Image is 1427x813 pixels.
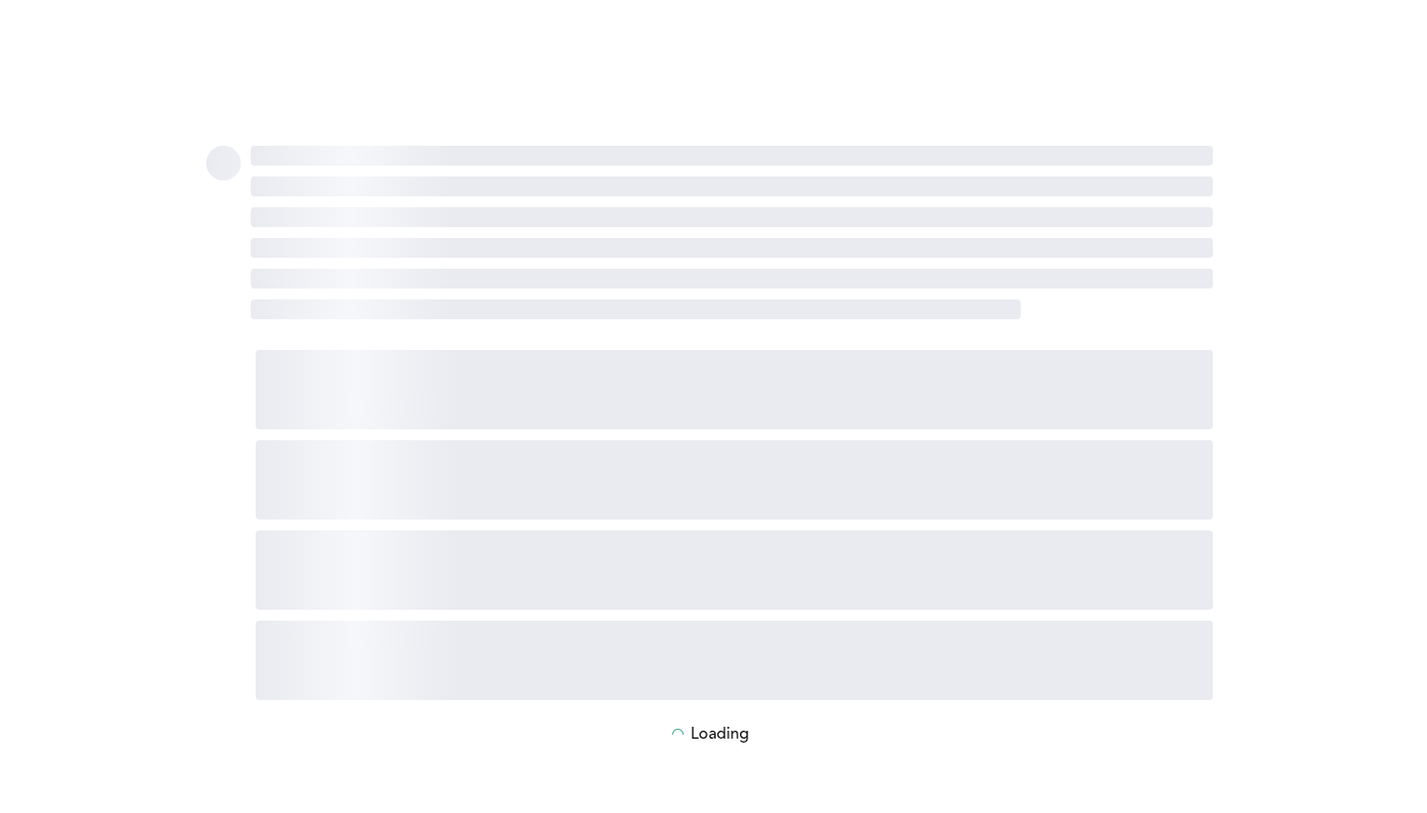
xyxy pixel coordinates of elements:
[256,530,1213,610] span: ‌
[251,176,1213,196] span: ‌
[206,146,241,180] span: ‌
[251,146,1213,166] span: ‌
[256,621,1213,700] span: ‌
[256,350,1213,429] span: ‌
[691,726,749,744] p: Loading
[251,207,1213,227] span: ‌
[251,269,1213,289] span: ‌
[256,440,1213,520] span: ‌
[251,299,1021,319] span: ‌
[251,238,1213,258] span: ‌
